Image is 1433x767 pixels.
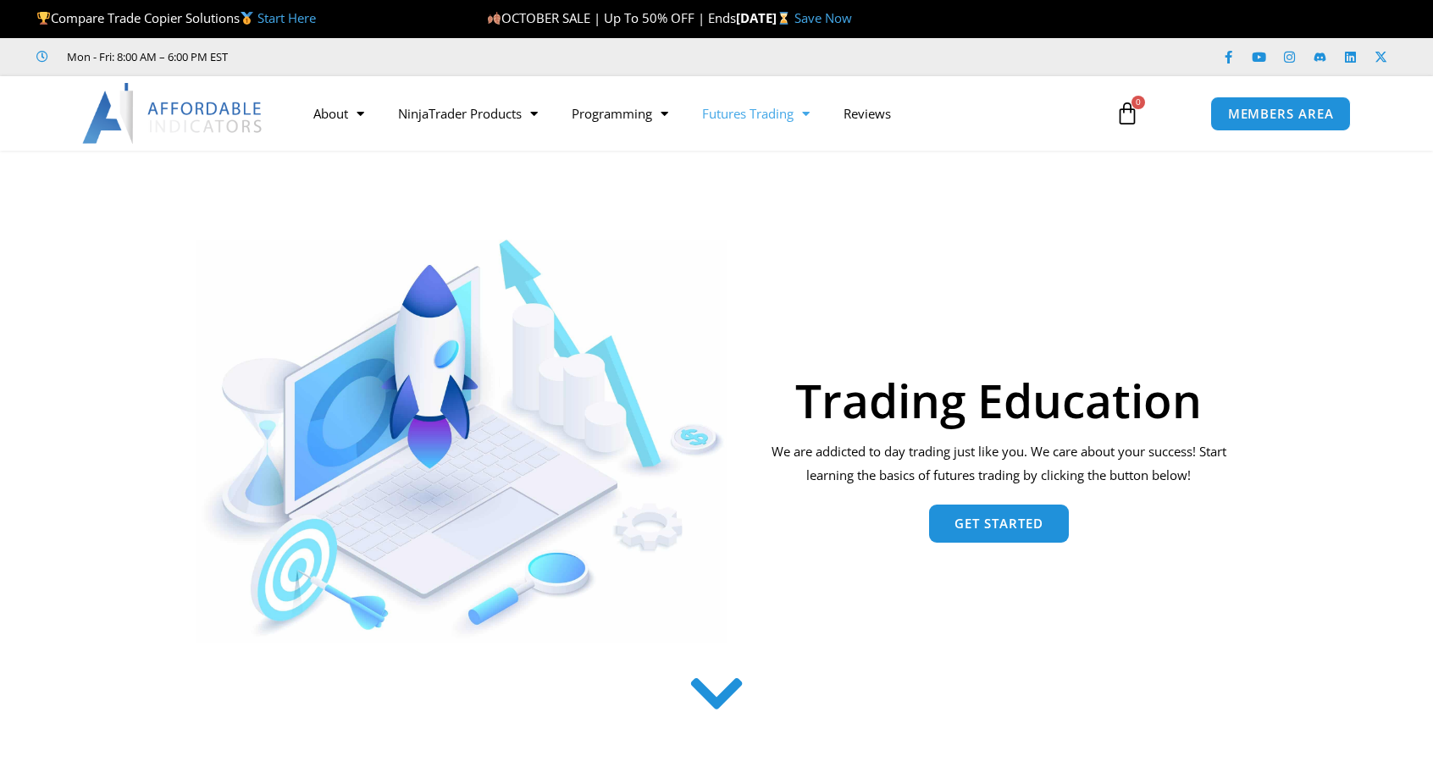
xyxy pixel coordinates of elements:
span: Compare Trade Copier Solutions [36,9,316,26]
iframe: Customer reviews powered by Trustpilot [252,48,506,65]
a: Reviews [827,94,908,133]
a: Save Now [794,9,852,26]
h1: Trading Education [761,377,1237,423]
img: 🍂 [488,12,501,25]
span: Mon - Fri: 8:00 AM – 6:00 PM EST [63,47,228,67]
p: We are addicted to day trading just like you. We care about your success! Start learning the basi... [761,440,1237,488]
a: NinjaTrader Products [381,94,555,133]
span: Get Started [954,517,1043,530]
a: 0 [1090,89,1165,138]
img: LogoAI | Affordable Indicators – NinjaTrader [82,83,264,144]
a: About [296,94,381,133]
span: 0 [1131,96,1145,109]
a: Get Started [929,505,1069,543]
img: ⌛ [777,12,790,25]
span: OCTOBER SALE | Up To 50% OFF | Ends [487,9,736,26]
strong: [DATE] [736,9,794,26]
img: 🥇 [241,12,253,25]
a: MEMBERS AREA [1210,97,1352,131]
img: 🏆 [37,12,50,25]
a: Start Here [257,9,316,26]
a: Futures Trading [685,94,827,133]
span: MEMBERS AREA [1228,108,1334,120]
nav: Menu [296,94,1096,133]
img: AdobeStock 293954085 1 Converted | Affordable Indicators – NinjaTrader [196,240,727,643]
a: Programming [555,94,685,133]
